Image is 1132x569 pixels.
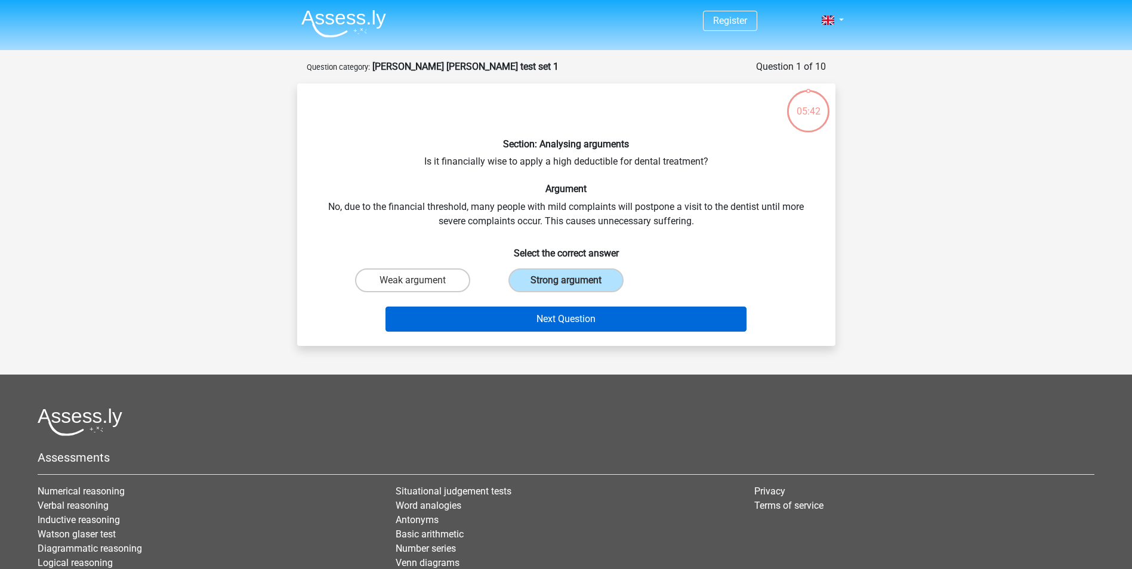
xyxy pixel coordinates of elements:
[38,500,109,511] a: Verbal reasoning
[38,485,125,497] a: Numerical reasoning
[355,268,470,292] label: Weak argument
[302,93,831,336] div: Is it financially wise to apply a high deductible for dental treatment? No, due to the financial ...
[372,61,559,72] strong: [PERSON_NAME] [PERSON_NAME] test set 1
[316,138,816,150] h6: Section: Analysing arguments
[756,60,826,74] div: Question 1 of 10
[38,450,1094,465] h5: Assessments
[508,268,624,292] label: Strong argument
[396,485,511,497] a: Situational judgement tests
[38,557,113,568] a: Logical reasoning
[396,500,461,511] a: Word analogies
[38,514,120,525] a: Inductive reasoning
[396,528,464,540] a: Basic arithmetic
[38,543,142,554] a: Diagrammatic reasoning
[316,238,816,259] h6: Select the correct answer
[301,10,386,38] img: Assessly
[396,557,459,568] a: Venn diagrams
[786,89,831,119] div: 05:42
[713,15,747,26] a: Register
[754,500,823,511] a: Terms of service
[396,543,456,554] a: Number series
[754,485,785,497] a: Privacy
[38,408,122,436] img: Assessly logo
[385,307,747,332] button: Next Question
[396,514,439,525] a: Antonyms
[38,528,116,540] a: Watson glaser test
[316,183,816,194] h6: Argument
[307,63,370,72] small: Question category:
